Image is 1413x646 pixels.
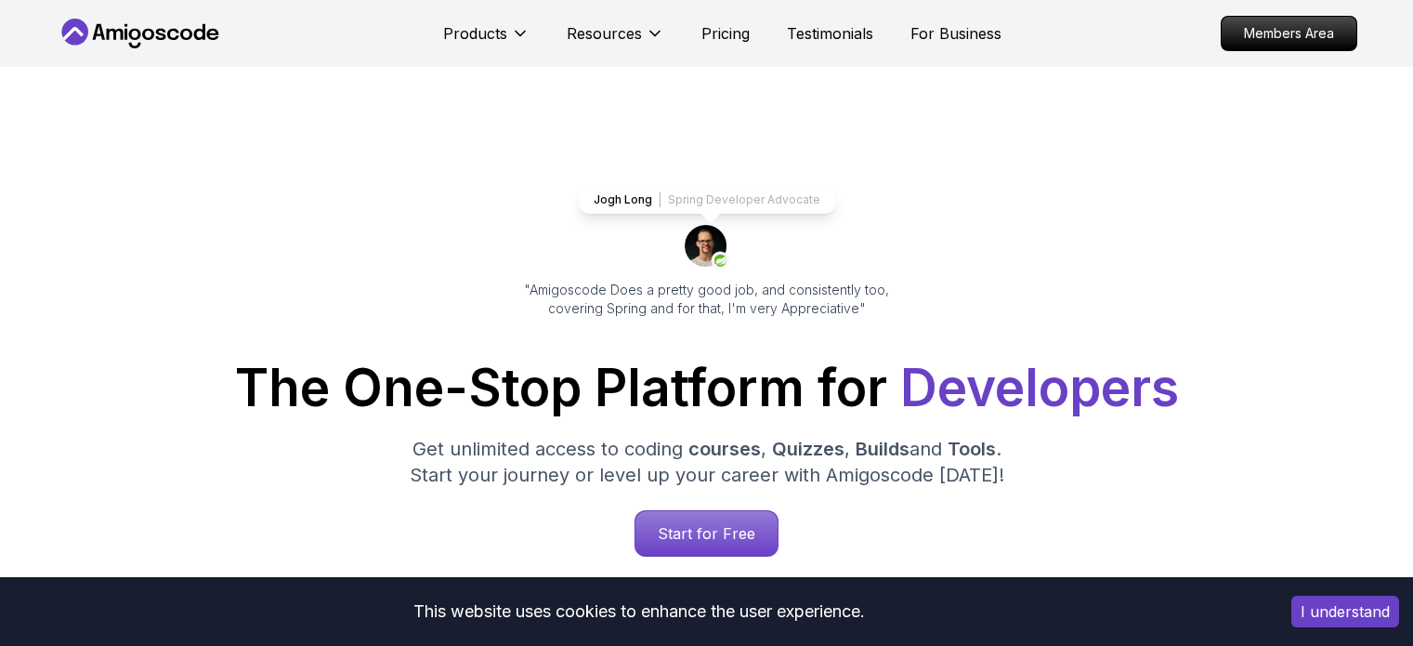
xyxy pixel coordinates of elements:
p: Spring Developer Advocate [668,192,820,207]
button: Accept cookies [1291,596,1399,627]
p: Get unlimited access to coding , , and . Start your journey or level up your career with Amigosco... [395,436,1019,488]
h1: The One-Stop Platform for [72,363,1342,414]
span: Developers [900,357,1179,418]
a: Testimonials [787,22,873,45]
p: Products [443,22,507,45]
p: Members Area [1222,17,1356,50]
p: "Amigoscode Does a pretty good job, and consistently too, covering Spring and for that, I'm very ... [499,281,915,318]
p: Jogh Long [594,192,652,207]
div: This website uses cookies to enhance the user experience. [14,591,1263,632]
p: Resources [567,22,642,45]
p: Start for Free [635,511,778,556]
span: courses [688,438,761,460]
button: Products [443,22,530,59]
a: Start for Free [635,510,778,557]
img: josh long [685,225,729,270]
a: Pricing [701,22,750,45]
button: Resources [567,22,664,59]
span: Tools [948,438,996,460]
a: Members Area [1221,16,1357,51]
span: Quizzes [772,438,844,460]
a: For Business [910,22,1001,45]
span: Builds [856,438,909,460]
